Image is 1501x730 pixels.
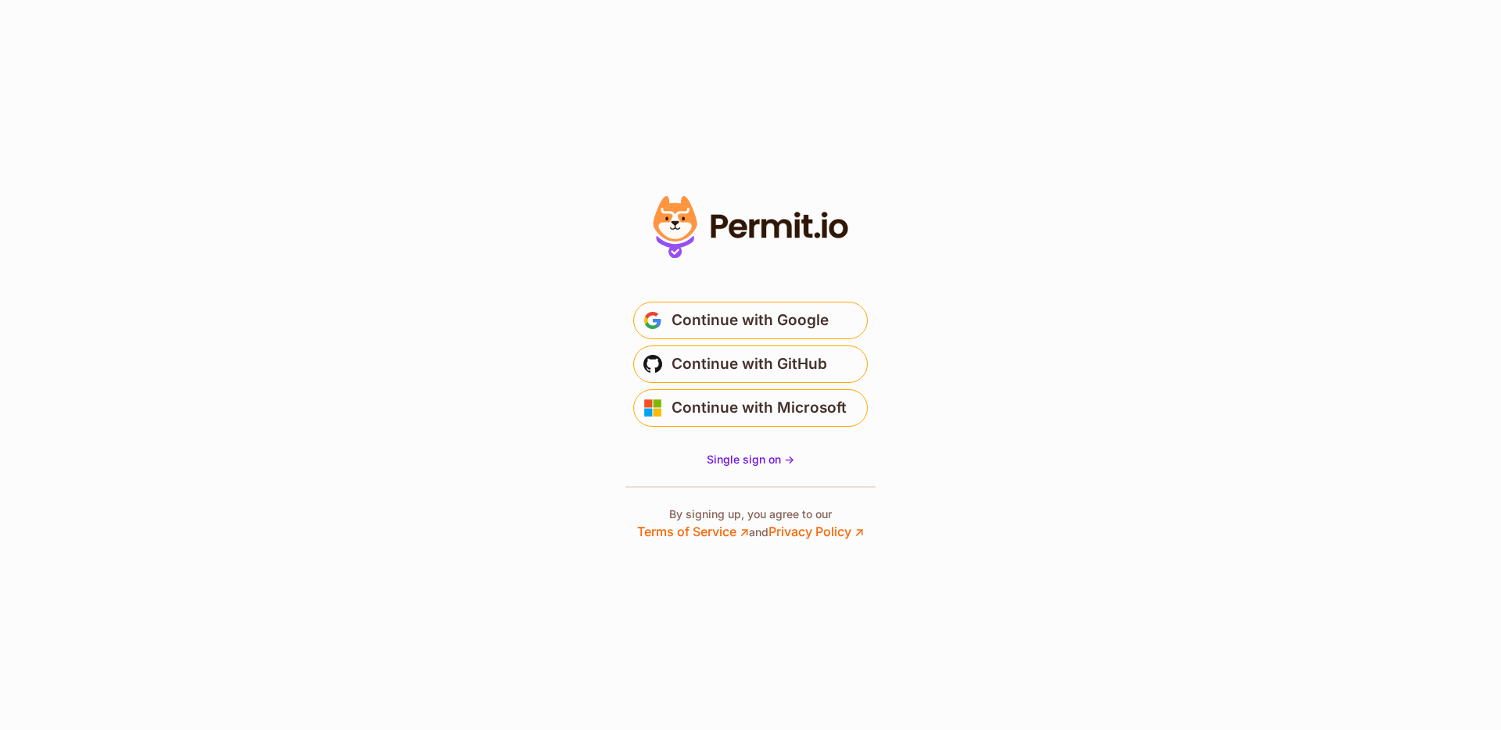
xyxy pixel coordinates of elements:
a: Privacy Policy ↗ [768,524,864,539]
span: Continue with Google [672,308,829,333]
span: Continue with GitHub [672,352,827,377]
p: By signing up, you agree to our and [637,506,864,541]
a: Terms of Service ↗ [637,524,749,539]
span: Single sign on -> [707,453,794,466]
span: Continue with Microsoft [672,395,847,420]
a: Single sign on -> [707,452,794,467]
button: Continue with Google [633,302,868,339]
button: Continue with Microsoft [633,389,868,427]
button: Continue with GitHub [633,345,868,383]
